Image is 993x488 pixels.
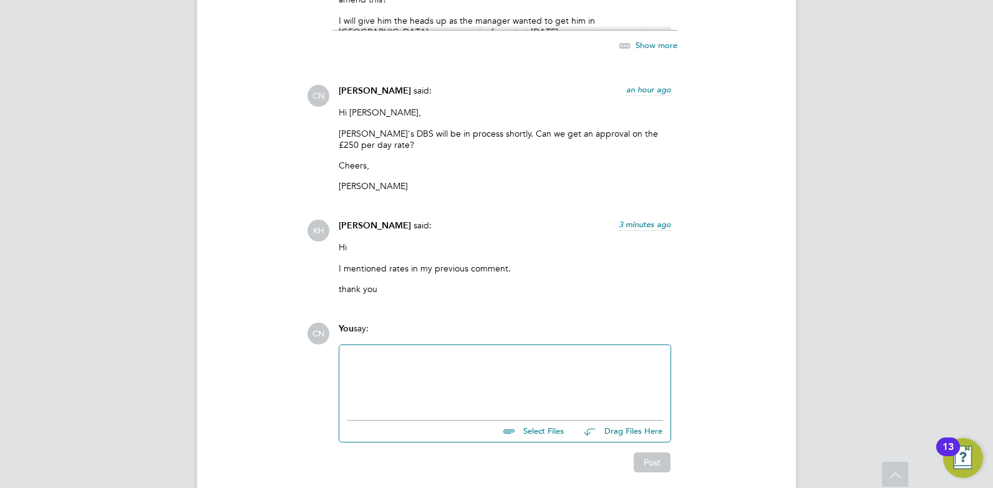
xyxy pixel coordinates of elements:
[339,263,671,274] p: I mentioned rates in my previous comment.
[339,180,671,192] p: [PERSON_NAME]
[634,452,671,472] button: Post
[339,323,671,344] div: say:
[636,40,677,51] span: Show more
[308,85,329,107] span: CN
[626,84,671,95] span: an hour ago
[308,220,329,242] span: KH
[942,447,954,463] div: 13
[339,107,671,118] p: Hi [PERSON_NAME],
[339,160,671,171] p: Cheers,
[943,438,983,478] button: Open Resource Center, 13 new notifications
[414,220,432,231] span: said:
[339,85,411,96] span: [PERSON_NAME]
[339,283,671,295] p: thank you
[339,220,411,231] span: [PERSON_NAME]
[339,323,354,334] span: You
[619,219,671,230] span: 3 minutes ago
[308,323,329,344] span: CN
[339,128,671,150] p: [PERSON_NAME]'s DBS will be in process shortly. Can we get an approval on the £250 per day rate?
[574,419,663,445] button: Drag Files Here
[339,242,671,253] p: Hi
[414,85,432,96] span: said:
[339,15,671,37] p: I will give him the heads up as the manager wanted to get him in [GEOGRAPHIC_DATA], so we can aim...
